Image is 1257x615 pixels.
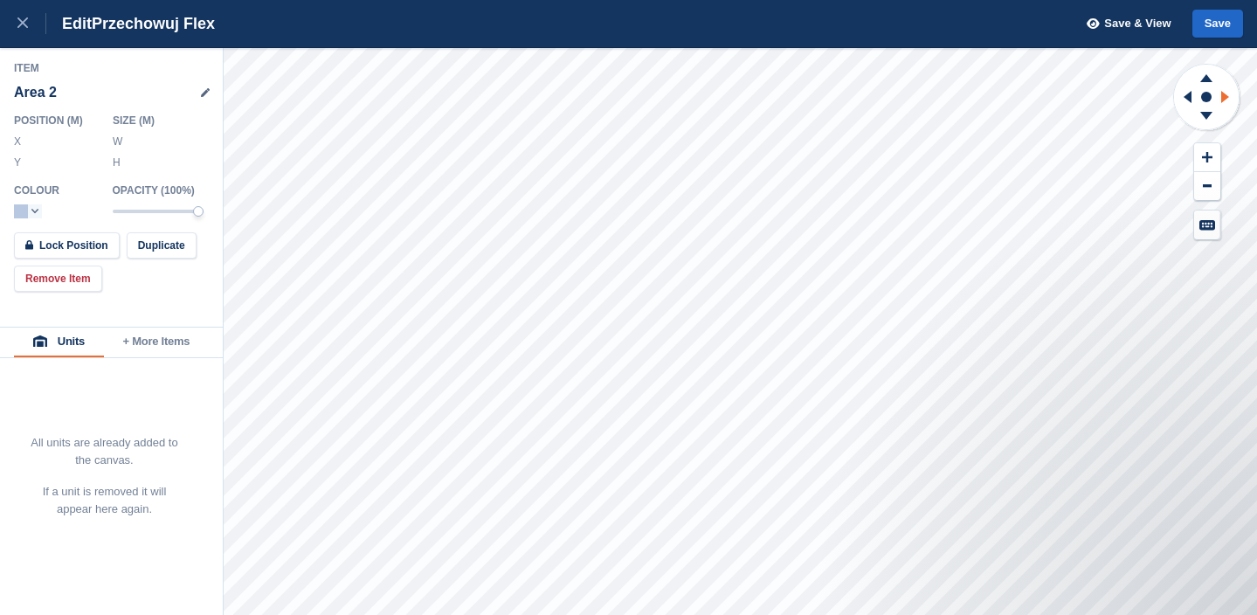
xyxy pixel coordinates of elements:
div: Colour [14,183,99,197]
span: Save & View [1104,15,1171,32]
div: Item [14,61,210,75]
button: Save [1192,10,1243,38]
button: Save & View [1077,10,1171,38]
div: Edit Przechowuj Flex [46,13,215,34]
label: W [113,135,121,149]
button: Keyboard Shortcuts [1194,211,1220,239]
p: All units are already added to the canvas. [30,434,179,469]
button: Duplicate [127,232,197,259]
button: Zoom In [1194,143,1220,172]
div: Opacity ( 100 %) [113,183,210,197]
button: + More Items [104,328,209,357]
button: Zoom Out [1194,172,1220,201]
label: X [14,135,23,149]
div: Position ( M ) [14,114,99,128]
label: Y [14,155,23,169]
button: Lock Position [14,232,120,259]
button: Units [14,328,104,357]
div: Area 2 [14,77,210,108]
button: Remove Item [14,266,102,292]
div: Size ( M ) [113,114,190,128]
label: H [113,155,121,169]
p: If a unit is removed it will appear here again. [30,483,179,518]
